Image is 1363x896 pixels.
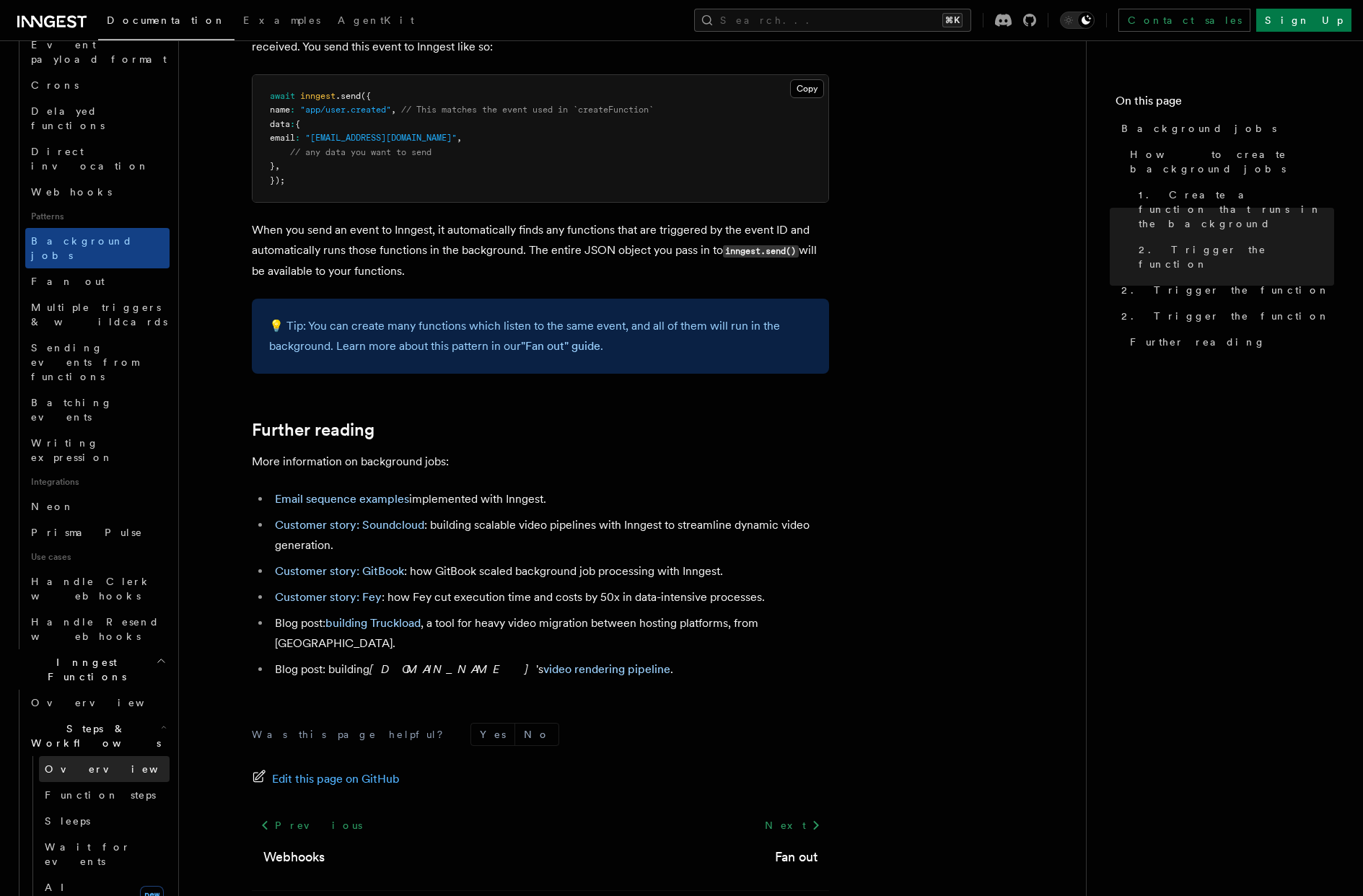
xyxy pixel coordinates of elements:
a: video rendering pipeline [543,662,670,676]
span: 2. Trigger the function [1139,242,1334,271]
span: Overview [31,697,180,708]
span: Background jobs [31,235,133,261]
span: Documentation [107,14,226,26]
span: Integrations [25,470,170,493]
span: : [295,133,300,143]
a: Next [756,812,829,838]
a: Customer story: Soundcloud [275,518,424,532]
span: Writing expression [31,437,113,463]
a: Multiple triggers & wildcards [25,294,170,335]
a: Further reading [1124,329,1334,355]
code: inngest.send() [723,245,799,258]
a: Background jobs [25,228,170,268]
a: Direct invocation [25,139,170,179]
a: Further reading [252,420,374,440]
a: Fan out [775,847,818,867]
span: Prisma Pulse [31,527,143,538]
span: "app/user.created" [300,105,391,115]
a: AgentKit [329,4,423,39]
span: // any data you want to send [290,147,431,157]
li: implemented with Inngest. [271,489,829,509]
a: Background jobs [1116,115,1334,141]
span: ({ [361,91,371,101]
span: name [270,105,290,115]
a: Writing expression [25,430,170,470]
a: Sleeps [39,808,170,834]
a: Event payload format [25,32,170,72]
p: Was this page helpful? [252,727,453,742]
li: : how Fey cut execution time and costs by 50x in data-intensive processes. [271,587,829,607]
a: Customer story: GitBook [275,564,404,578]
a: Batching events [25,390,170,430]
span: , [457,133,462,143]
span: Function steps [45,789,156,801]
li: : how GitBook scaled background job processing with Inngest. [271,561,829,581]
span: email [270,133,295,143]
span: Steps & Workflows [25,721,161,750]
span: AgentKit [338,14,414,26]
span: How to create background jobs [1130,147,1334,176]
button: Yes [471,724,514,745]
a: How to create background jobs [1124,141,1334,182]
span: 2. Trigger the function [1121,283,1330,297]
a: Sign Up [1256,9,1351,32]
span: Background jobs [1121,121,1276,136]
span: : [290,119,295,129]
a: Handle Clerk webhooks [25,568,170,609]
a: building Truckload [325,616,421,630]
li: Blog post: building 's . [271,659,829,680]
span: Examples [243,14,320,26]
a: 1. Create a function that runs in the background [1133,182,1334,237]
a: Webhooks [25,179,170,205]
a: Email sequence examples [275,492,409,506]
span: Multiple triggers & wildcards [31,302,167,328]
span: Delayed functions [31,105,105,131]
a: Function steps [39,782,170,808]
span: { [295,119,300,129]
a: Prisma Pulse [25,519,170,545]
a: 2. Trigger the function [1133,237,1334,277]
span: Neon [31,501,74,512]
span: Wait for events [45,841,131,867]
a: Sending events from functions [25,335,170,390]
em: [DOMAIN_NAME] [369,662,536,676]
a: Contact sales [1118,9,1250,32]
a: Wait for events [39,834,170,874]
span: Inngest Functions [12,655,156,684]
h4: On this page [1116,92,1334,115]
a: Overview [39,756,170,782]
span: inngest [300,91,336,101]
button: Copy [790,79,824,98]
span: Webhooks [31,186,112,198]
li: : building scalable video pipelines with Inngest to streamline dynamic video generation. [271,515,829,555]
a: Examples [235,4,329,39]
kbd: ⌘K [942,13,963,27]
span: "[EMAIL_ADDRESS][DOMAIN_NAME]" [305,133,457,143]
span: Direct invocation [31,146,149,172]
span: }); [270,175,285,185]
a: "Fan out" guide [521,339,600,353]
span: // This matches the event used in `createFunction` [401,105,654,115]
span: Sleeps [45,815,90,827]
span: Use cases [25,545,170,568]
span: Crons [31,79,79,91]
span: Sending events from functions [31,342,139,382]
a: Documentation [98,4,235,40]
span: .send [336,91,361,101]
span: } [270,161,275,171]
button: No [515,724,558,745]
a: Fan out [25,268,170,294]
p: 💡 Tip: You can create many functions which listen to the same event, and all of them will run in ... [269,316,812,356]
a: 2. Trigger the function [1116,303,1334,329]
a: Previous [252,812,371,838]
a: 2. Trigger the function [1116,277,1334,303]
a: Customer story: Fey [275,590,382,604]
button: Steps & Workflows [25,716,170,756]
span: , [275,161,280,171]
a: Webhooks [263,847,325,867]
p: When you send an event to Inngest, it automatically finds any functions that are triggered by the... [252,220,829,281]
a: Overview [25,690,170,716]
button: Inngest Functions [12,649,170,690]
span: Patterns [25,205,170,228]
span: data [270,119,290,129]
